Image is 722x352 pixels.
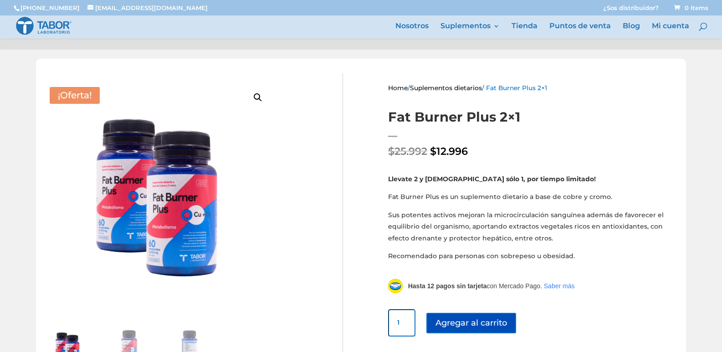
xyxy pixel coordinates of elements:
a: Puntos de venta [549,23,611,38]
bdi: 25.992 [388,145,427,158]
span: 0 Items [674,4,708,11]
a: Suplementos [440,23,500,38]
span: $ [430,145,436,158]
a: Blog [623,23,640,38]
h1: Fat Burner Plus 2×1 [388,108,677,127]
a: Saber más [544,282,575,290]
a: Suplementos dietarios [410,84,482,92]
p: Sus potentes activos mejoran la microcirculación sanguínea además de favorecer el equilibrio del ... [388,209,677,251]
nav: Breadcrumb [388,82,677,97]
img: Laboratorio Tabor [15,16,72,36]
span: con Mercado Pago. [408,282,542,290]
p: Recomendado para personas con sobrepeso u obesidad. [388,250,677,262]
a: View full-screen image gallery [250,89,266,106]
b: Hasta 12 pagos sin tarjeta [408,282,487,290]
img: mp-logo-hand-shake [388,279,403,293]
a: Tienda [512,23,538,38]
span: $ [388,145,394,158]
a: 0 Items [672,4,708,11]
button: Agregar al carrito [426,313,516,333]
a: Mi cuenta [652,23,689,38]
a: ¿Sos distribuidor? [603,5,659,15]
bdi: 12.996 [430,145,468,158]
span: ¡Oferta! [50,87,100,104]
a: Nosotros [395,23,429,38]
input: Product quantity [388,309,415,337]
a: [PHONE_NUMBER] [20,4,80,11]
a: [EMAIL_ADDRESS][DOMAIN_NAME] [87,4,208,11]
p: Fat Burner Plus es un suplemento dietario a base de cobre y cromo. [388,191,677,209]
a: Home [388,84,408,92]
strong: Llevate 2 y [DEMOGRAPHIC_DATA] sólo 1, por tiempo limitado! [388,175,596,183]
